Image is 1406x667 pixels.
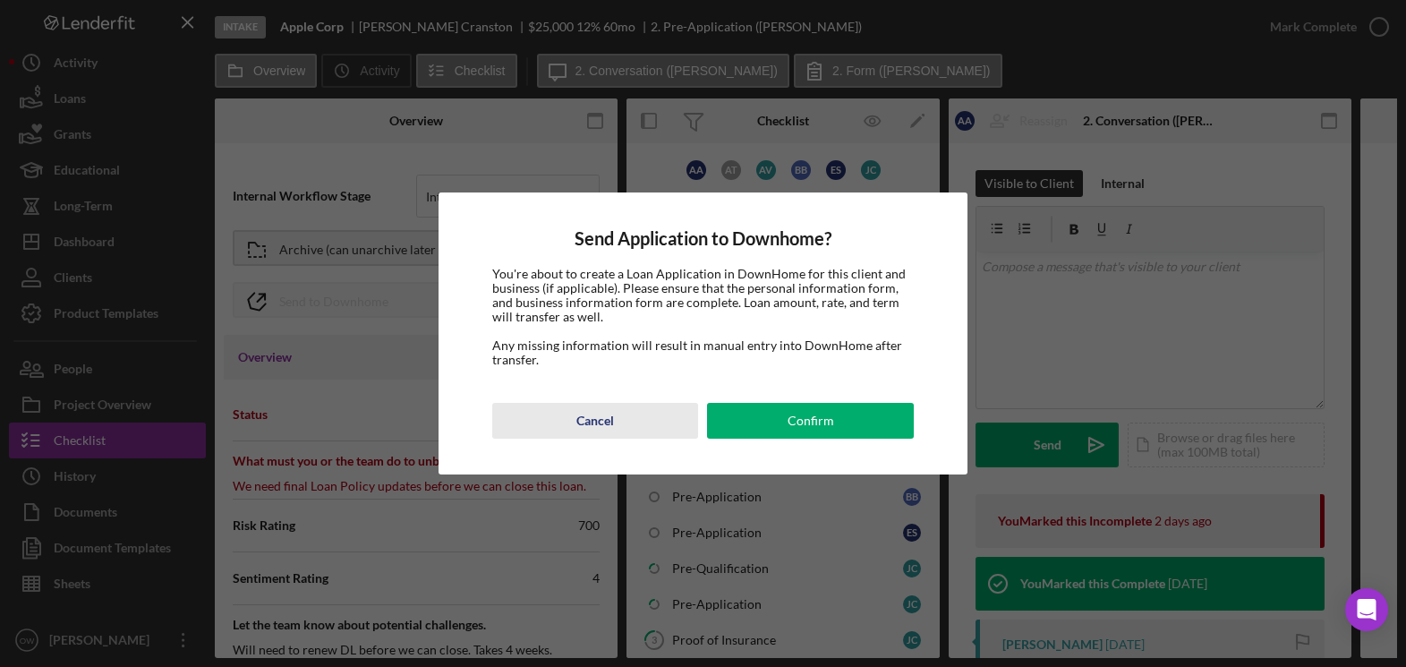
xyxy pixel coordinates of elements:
div: Open Intercom Messenger [1345,588,1388,631]
span: You're about to create a Loan Application in DownHome for this client and business (if applicable... [492,266,906,324]
div: Cancel [576,403,614,439]
span: Any missing information will result in manual entry into DownHome after transfer. [492,338,902,367]
div: Confirm [788,403,834,439]
button: Cancel [492,403,699,439]
button: Confirm [707,403,914,439]
h4: Send Application to Downhome? [492,228,914,249]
